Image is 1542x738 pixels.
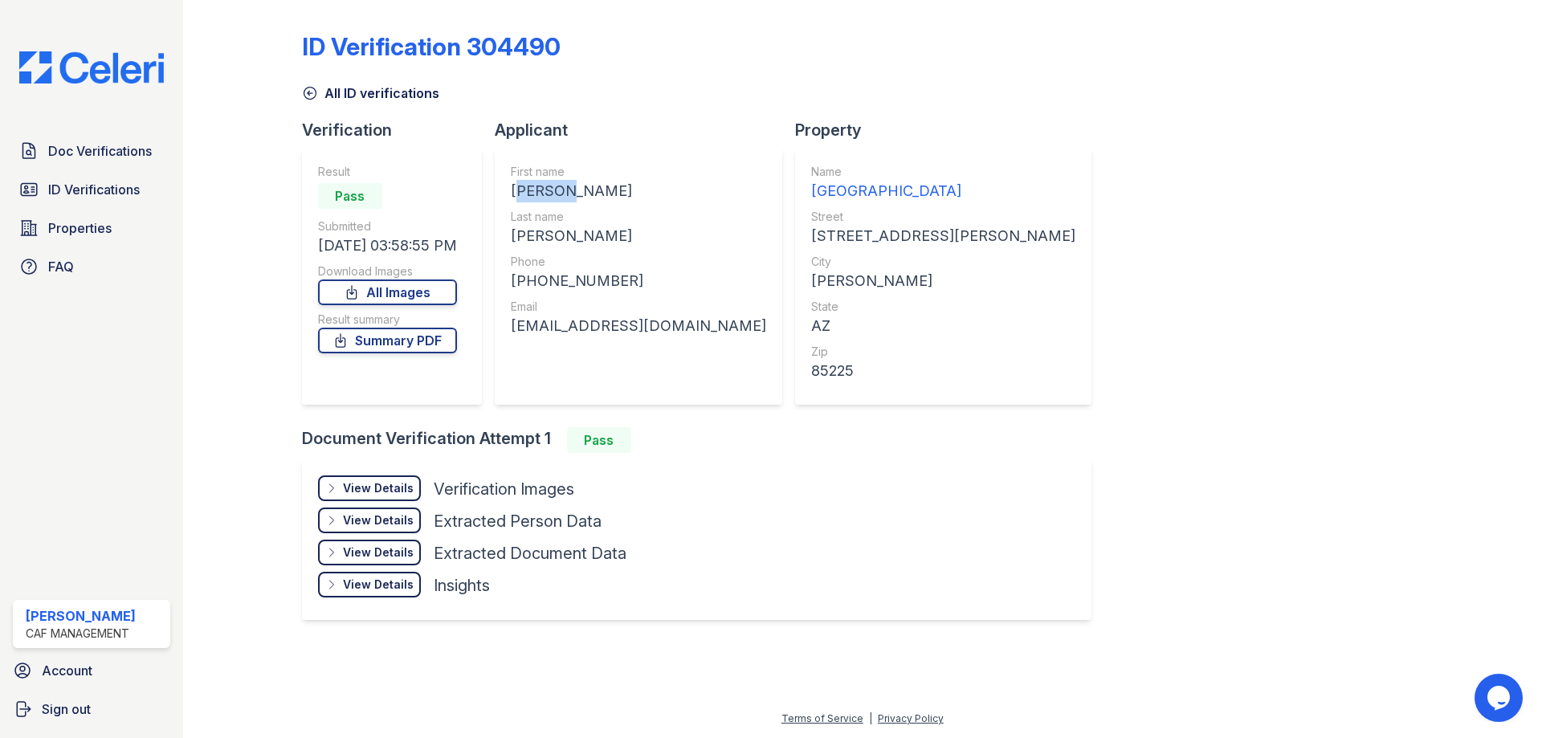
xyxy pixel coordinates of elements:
div: Extracted Document Data [434,542,626,565]
div: Verification Images [434,478,574,500]
div: Extracted Person Data [434,510,602,532]
div: View Details [343,480,414,496]
a: All Images [318,279,457,305]
a: FAQ [13,251,170,283]
div: State [811,299,1075,315]
a: Doc Verifications [13,135,170,167]
a: Sign out [6,693,177,725]
div: Verification [302,119,495,141]
div: AZ [811,315,1075,337]
div: Pass [318,183,382,209]
div: [PERSON_NAME] [511,225,766,247]
div: Street [811,209,1075,225]
div: Submitted [318,218,457,234]
span: Account [42,661,92,680]
div: Phone [511,254,766,270]
a: All ID verifications [302,84,439,103]
div: [EMAIL_ADDRESS][DOMAIN_NAME] [511,315,766,337]
div: [PHONE_NUMBER] [511,270,766,292]
a: Properties [13,212,170,244]
div: View Details [343,544,414,561]
div: View Details [343,512,414,528]
div: [DATE] 03:58:55 PM [318,234,457,257]
div: Applicant [495,119,795,141]
iframe: chat widget [1475,674,1526,722]
div: City [811,254,1075,270]
span: Doc Verifications [48,141,152,161]
div: Zip [811,344,1075,360]
div: Insights [434,574,490,597]
div: Last name [511,209,766,225]
div: 85225 [811,360,1075,382]
a: Name [GEOGRAPHIC_DATA] [811,164,1075,202]
div: [STREET_ADDRESS][PERSON_NAME] [811,225,1075,247]
div: Email [511,299,766,315]
div: [GEOGRAPHIC_DATA] [811,180,1075,202]
span: ID Verifications [48,180,140,199]
a: Summary PDF [318,328,457,353]
a: Account [6,654,177,687]
div: Name [811,164,1075,180]
div: Document Verification Attempt 1 [302,427,1104,453]
div: Result [318,164,457,180]
div: First name [511,164,766,180]
div: [PERSON_NAME] [511,180,766,202]
div: CAF Management [26,626,136,642]
a: Privacy Policy [878,712,944,724]
div: | [869,712,872,724]
div: Pass [567,427,631,453]
div: [PERSON_NAME] [811,270,1075,292]
a: Terms of Service [781,712,863,724]
div: Property [795,119,1104,141]
span: Properties [48,218,112,238]
div: Download Images [318,263,457,279]
img: CE_Logo_Blue-a8612792a0a2168367f1c8372b55b34899dd931a85d93a1a3d3e32e68fde9ad4.png [6,51,177,84]
span: FAQ [48,257,74,276]
div: Result summary [318,312,457,328]
span: Sign out [42,699,91,719]
a: ID Verifications [13,173,170,206]
div: [PERSON_NAME] [26,606,136,626]
div: ID Verification 304490 [302,32,561,61]
div: View Details [343,577,414,593]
